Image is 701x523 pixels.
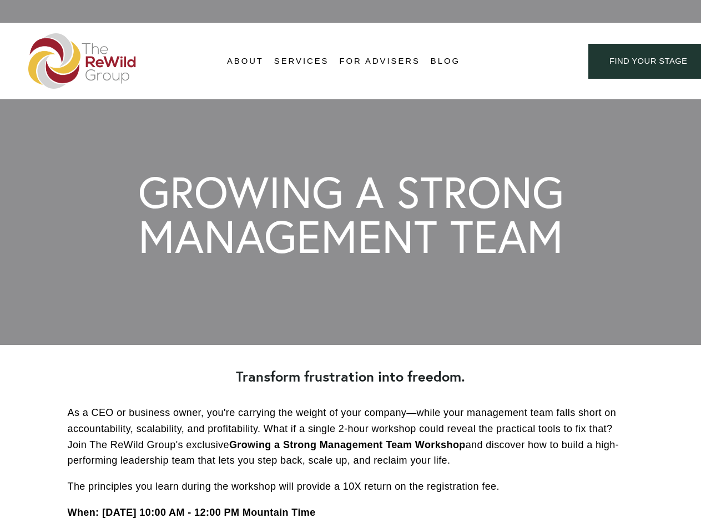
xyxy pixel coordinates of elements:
p: As a CEO or business owner, you're carrying the weight of your company—while your management team... [68,405,634,469]
strong: Growing a Strong Management Team Workshop [229,439,466,450]
span: Services [274,54,329,69]
h1: GROWING A STRONG [138,170,564,214]
a: Blog [431,53,460,70]
a: folder dropdown [227,53,264,70]
p: The principles you learn during the workshop will provide a 10X return on the registration fee. [68,479,634,495]
strong: Transform frustration into freedom. [236,367,465,385]
span: About [227,54,264,69]
a: folder dropdown [274,53,329,70]
strong: When: [68,507,99,518]
h1: MANAGEMENT TEAM [138,214,563,259]
a: For Advisers [339,53,420,70]
img: The ReWild Group [28,33,137,89]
